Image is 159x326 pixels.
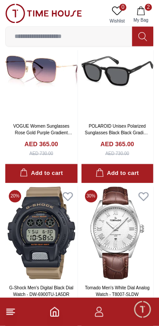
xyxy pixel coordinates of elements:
a: VOGUE Women Sunglasses Rose Gold Purple Gradient Lens-VO4327-SD515216 [13,124,72,142]
span: 30 % [85,190,97,202]
div: Add to cart [20,168,63,178]
span: My Bag [130,17,152,23]
span: 2 [145,4,152,11]
h4: AED 365.00 [25,140,58,148]
span: 20 % [9,190,21,202]
span: 0 [119,4,126,11]
div: AED 730.00 [105,150,129,157]
img: VOGUE Women Sunglasses Rose Gold Purple Gradient Lens-VO4327-SD515216 [5,25,78,118]
span: Wishlist [106,18,128,24]
div: Add to cart [96,168,139,178]
button: Add to cart [5,164,78,183]
img: POLAROID Unisex Polarized Sunglasses Black Black Gradient Lens-PLD4156/S/X807M9 [81,25,154,118]
img: ... [5,4,82,23]
a: 0Wishlist [106,4,128,26]
div: AED 730.00 [30,150,53,157]
div: Chat Widget [133,300,152,319]
img: Tornado Men's White Dial Analog Watch - T8007-SLDW [81,186,154,279]
a: Home [49,307,60,317]
h4: AED 365.00 [100,140,134,148]
a: POLAROID Unisex Polarized Sunglasses Black Black Gradient Lens-PLD4156/S/X807M9 [85,124,150,142]
button: Add to cart [81,164,154,183]
button: 2My Bag [128,4,154,26]
a: Tornado Men's White Dial Analog Watch - T8007-SLDW [85,285,150,297]
img: G-Shock Men's Digital Black Dial Watch - DW-6900TU-1A5DR [5,186,78,279]
a: G-Shock Men's Digital Black Dial Watch - DW-6900TU-1A5DR [9,285,74,297]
